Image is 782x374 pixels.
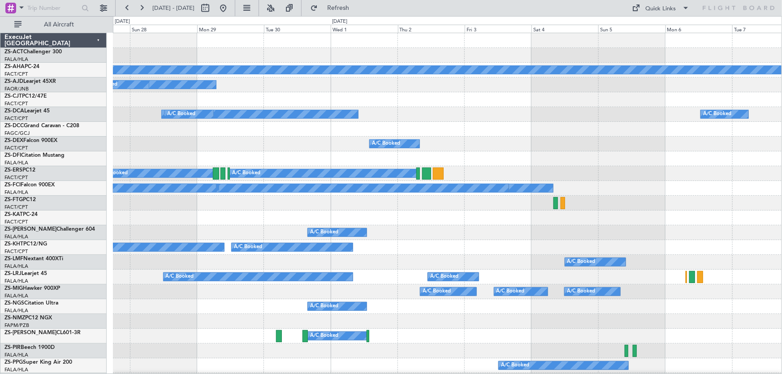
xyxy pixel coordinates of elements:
a: FACT/CPT [4,71,28,77]
div: A/C Booked [310,226,338,239]
a: ZS-FCIFalcon 900EX [4,182,55,188]
span: ZS-LMF [4,256,23,262]
a: ZS-KHTPC12/NG [4,241,47,247]
div: A/C Booked [310,300,338,313]
div: [DATE] [332,18,347,26]
span: ZS-MIG [4,286,23,291]
a: FALA/HLA [4,159,28,166]
a: ZS-KATPC-24 [4,212,38,217]
a: ZS-FTGPC12 [4,197,36,202]
a: FALA/HLA [4,352,28,358]
span: ZS-FCI [4,182,21,188]
a: ZS-AHAPC-24 [4,64,39,69]
a: ZS-NMZPC12 NGX [4,315,52,321]
div: Mon 6 [665,25,732,33]
div: Sat 4 [531,25,598,33]
button: Refresh [306,1,360,15]
span: ZS-NMZ [4,315,25,321]
a: ZS-DEXFalcon 900EX [4,138,57,143]
span: ZS-DCA [4,108,24,114]
span: ZS-FTG [4,197,23,202]
span: ZS-AJD [4,79,23,84]
div: A/C Booked [167,107,195,121]
span: ZS-DFI [4,153,21,158]
a: FACT/CPT [4,100,28,107]
span: ZS-AHA [4,64,25,69]
span: ZS-PPG [4,360,23,365]
a: FALA/HLA [4,366,28,373]
span: ZS-CJT [4,94,22,99]
a: FALA/HLA [4,278,28,284]
a: FALA/HLA [4,263,28,270]
a: ZS-AJDLearjet 45XR [4,79,56,84]
a: ZS-LRJLearjet 45 [4,271,47,276]
div: A/C Booked [567,285,595,298]
span: ZS-ACT [4,49,23,55]
a: ZS-PPGSuper King Air 200 [4,360,72,365]
span: ZS-ERS [4,168,22,173]
span: ZS-[PERSON_NAME] [4,227,56,232]
div: A/C Booked [372,137,400,150]
div: A/C Booked [99,167,128,180]
span: ZS-NGS [4,301,24,306]
div: Sun 28 [130,25,197,33]
span: ZS-LRJ [4,271,22,276]
div: Thu 2 [398,25,465,33]
a: FAPM/PZB [4,322,29,329]
span: All Aircraft [23,21,95,28]
div: Sun 5 [598,25,665,33]
a: FALA/HLA [4,56,28,63]
a: FAGC/GCJ [4,130,30,137]
div: A/C Booked [497,285,525,298]
div: A/C Booked [166,270,194,284]
div: A/C Booked [703,107,731,121]
a: ZS-LMFNextant 400XTi [4,256,63,262]
input: Trip Number [27,1,79,15]
div: A/C Booked [232,167,260,180]
a: ZS-NGSCitation Ultra [4,301,58,306]
div: Mon 29 [197,25,264,33]
div: A/C Booked [423,285,451,298]
a: FACT/CPT [4,174,28,181]
div: Fri 3 [465,25,531,33]
a: ZS-[PERSON_NAME]CL601-3R [4,330,81,335]
div: A/C Booked [164,107,192,121]
a: FALA/HLA [4,307,28,314]
button: All Aircraft [10,17,97,32]
span: ZS-KAT [4,212,23,217]
div: A/C Booked [430,270,458,284]
a: FACT/CPT [4,145,28,151]
span: ZS-DEX [4,138,23,143]
a: ZS-DCALearjet 45 [4,108,50,114]
div: A/C Booked [234,241,262,254]
span: Refresh [320,5,357,11]
span: ZS-KHT [4,241,23,247]
a: FAOR/JNB [4,86,29,92]
button: Quick Links [628,1,694,15]
a: ZS-ERSPC12 [4,168,35,173]
span: ZS-PIR [4,345,21,350]
div: [DATE] [115,18,130,26]
a: ZS-DCCGrand Caravan - C208 [4,123,79,129]
a: FACT/CPT [4,248,28,255]
span: [DATE] - [DATE] [152,4,194,12]
a: ZS-MIGHawker 900XP [4,286,60,291]
a: FACT/CPT [4,219,28,225]
div: Tue 30 [264,25,331,33]
div: A/C Booked [501,359,529,372]
div: A/C Booked [567,255,596,269]
a: ZS-PIRBeech 1900D [4,345,55,350]
span: ZS-DCC [4,123,24,129]
a: FALA/HLA [4,292,28,299]
a: FACT/CPT [4,115,28,122]
div: Quick Links [646,4,676,13]
a: FALA/HLA [4,233,28,240]
a: FALA/HLA [4,189,28,196]
span: ZS-[PERSON_NAME] [4,330,56,335]
a: FACT/CPT [4,204,28,211]
div: A/C Booked [310,329,338,343]
a: ZS-ACTChallenger 300 [4,49,62,55]
a: ZS-DFICitation Mustang [4,153,65,158]
div: Wed 1 [331,25,397,33]
a: ZS-[PERSON_NAME]Challenger 604 [4,227,95,232]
